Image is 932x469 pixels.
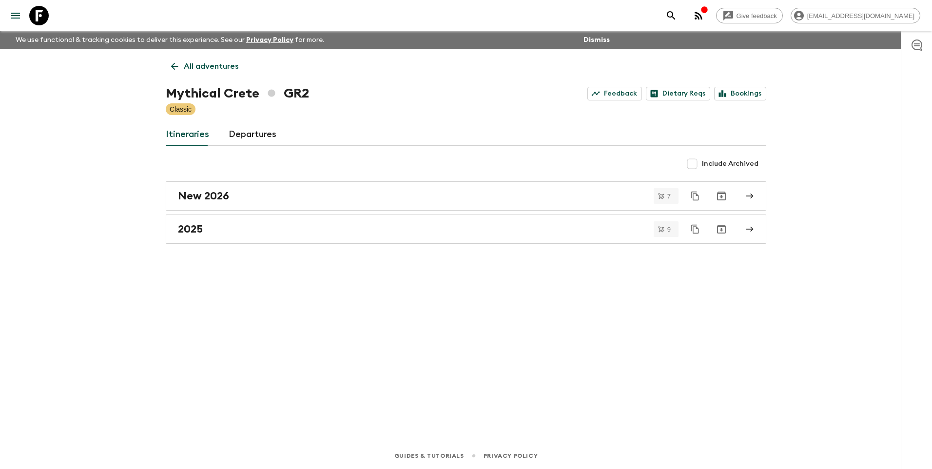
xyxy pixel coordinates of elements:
a: Itineraries [166,123,209,146]
p: Classic [170,104,192,114]
button: search adventures [661,6,681,25]
a: Give feedback [716,8,783,23]
a: Privacy Policy [484,450,538,461]
p: We use functional & tracking cookies to deliver this experience. See our for more. [12,31,328,49]
button: Duplicate [686,187,704,205]
span: Include Archived [702,159,758,169]
a: Bookings [714,87,766,100]
a: Departures [229,123,276,146]
button: Archive [712,186,731,206]
a: Privacy Policy [246,37,293,43]
span: Give feedback [731,12,782,20]
a: Dietary Reqs [646,87,710,100]
button: menu [6,6,25,25]
div: [EMAIL_ADDRESS][DOMAIN_NAME] [791,8,920,23]
a: Feedback [587,87,642,100]
button: Archive [712,219,731,239]
h1: Mythical Crete GR2 [166,84,309,103]
button: Duplicate [686,220,704,238]
p: All adventures [184,60,238,72]
a: Guides & Tutorials [394,450,464,461]
button: Dismiss [581,33,612,47]
h2: 2025 [178,223,203,235]
span: 7 [661,193,677,199]
a: New 2026 [166,181,766,211]
span: [EMAIL_ADDRESS][DOMAIN_NAME] [802,12,920,20]
a: All adventures [166,57,244,76]
h2: New 2026 [178,190,229,202]
a: 2025 [166,215,766,244]
span: 9 [661,226,677,233]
